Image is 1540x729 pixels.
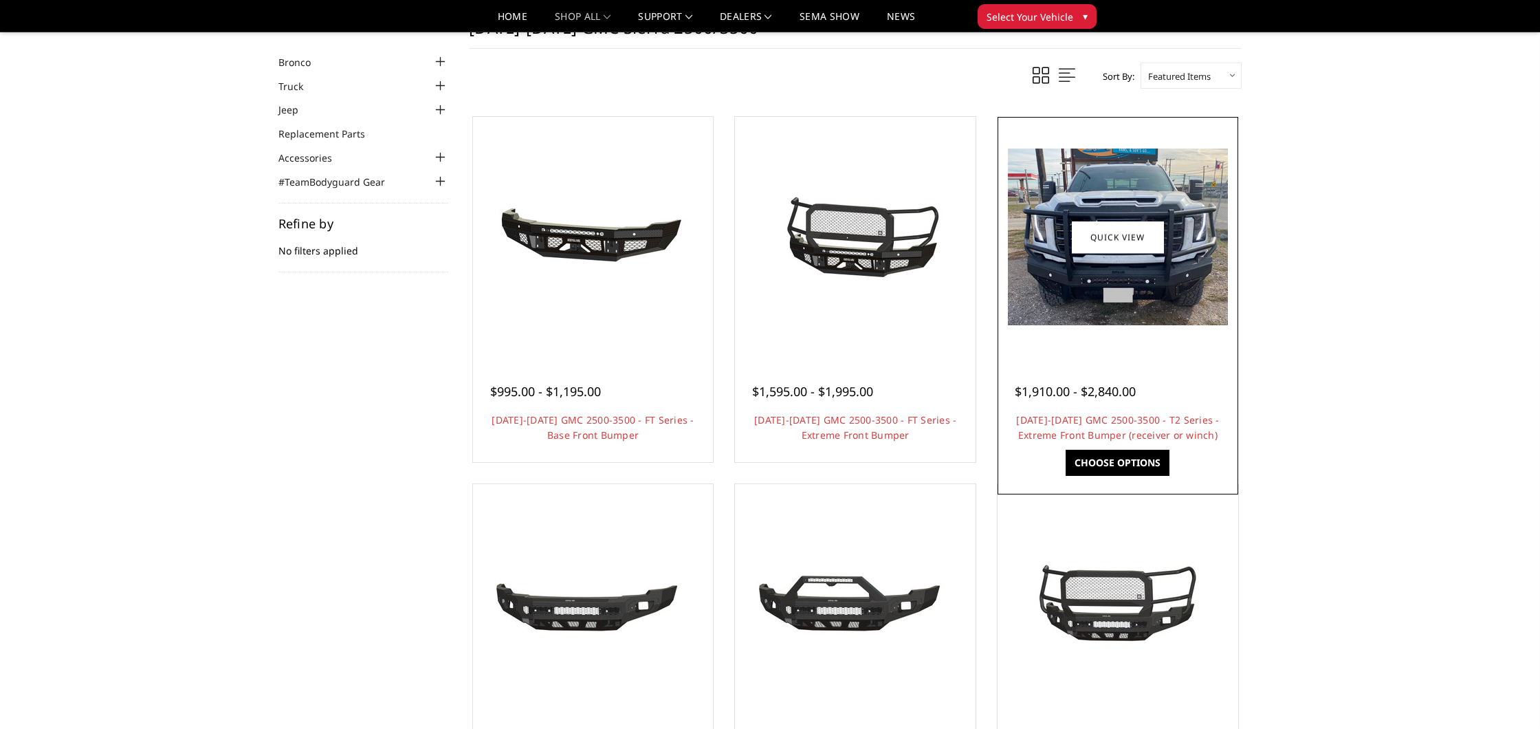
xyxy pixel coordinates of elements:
[498,12,527,32] a: Home
[1001,488,1235,721] a: 2024-2025 GMC 2500-3500 - Freedom Series - Extreme Front Bumper 2024-2025 GMC 2500-3500 - Freedom...
[469,17,1242,49] h1: [DATE]-[DATE] GMC Sierra 2500/3500
[638,12,692,32] a: Support
[476,120,710,354] a: 2024-2025 GMC 2500-3500 - FT Series - Base Front Bumper 2024-2025 GMC 2500-3500 - FT Series - Bas...
[738,120,972,354] a: 2024-2025 GMC 2500-3500 - FT Series - Extreme Front Bumper 2024-2025 GMC 2500-3500 - FT Series - ...
[278,127,382,141] a: Replacement Parts
[1072,221,1164,253] a: Quick view
[1066,450,1169,476] a: Choose Options
[752,383,873,400] span: $1,595.00 - $1,995.00
[887,12,915,32] a: News
[738,488,972,721] a: 2024-2025 GMC 2500-3500 - Freedom Series - Sport Front Bumper (non-winch) 2024-2025 GMC 2500-3500...
[1015,383,1136,400] span: $1,910.00 - $2,840.00
[278,217,449,230] h5: Refine by
[492,413,694,442] a: [DATE]-[DATE] GMC 2500-3500 - FT Series - Base Front Bumper
[1471,663,1540,729] iframe: Chat Widget
[720,12,772,32] a: Dealers
[278,55,328,69] a: Bronco
[754,413,956,442] a: [DATE]-[DATE] GMC 2500-3500 - FT Series - Extreme Front Bumper
[278,79,320,94] a: Truck
[278,217,449,272] div: No filters applied
[278,175,402,189] a: #TeamBodyguard Gear
[278,102,316,117] a: Jeep
[1083,9,1088,23] span: ▾
[1008,149,1228,325] img: 2024-2025 GMC 2500-3500 - T2 Series - Extreme Front Bumper (receiver or winch)
[555,12,610,32] a: shop all
[476,488,710,721] a: 2024-2025 GMC 2500-3500 - Freedom Series - Base Front Bumper (non-winch) 2024-2025 GMC 2500-3500 ...
[800,12,859,32] a: SEMA Show
[1016,413,1219,442] a: [DATE]-[DATE] GMC 2500-3500 - T2 Series - Extreme Front Bumper (receiver or winch)
[978,4,1097,29] button: Select Your Vehicle
[1095,66,1134,87] label: Sort By:
[1001,120,1235,354] a: 2024-2025 GMC 2500-3500 - T2 Series - Extreme Front Bumper (receiver or winch) 2024-2025 GMC 2500...
[278,151,349,165] a: Accessories
[987,10,1073,24] span: Select Your Vehicle
[490,383,601,400] span: $995.00 - $1,195.00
